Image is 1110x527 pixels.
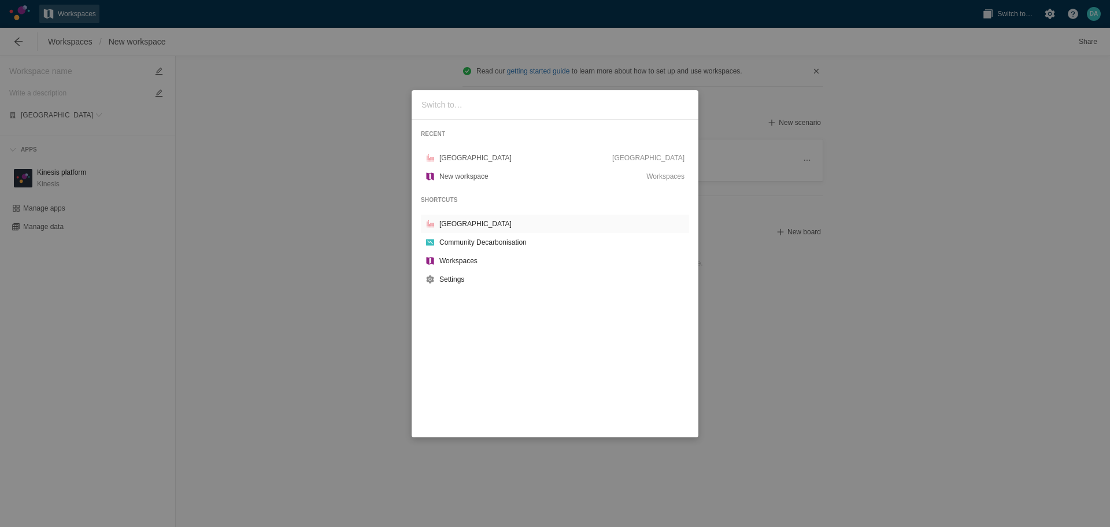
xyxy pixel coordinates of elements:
input: Switch to… [416,95,694,115]
div: Workspaces [439,255,684,267]
div: App switcher [412,90,698,437]
div: Settings [439,274,684,285]
div: Community Decarbonisation [439,237,684,248]
span: Workspaces [646,171,684,182]
a: Settings [421,270,689,289]
div: New workspace [439,171,646,182]
a: Workspaces [421,252,689,270]
a: New workspaceWorkspaces [421,167,689,186]
div: [GEOGRAPHIC_DATA] [439,152,612,164]
a: Community Decarbonisation [421,233,689,252]
a: [GEOGRAPHIC_DATA] [421,215,689,233]
h4: RECENT [421,129,689,139]
a: [GEOGRAPHIC_DATA][GEOGRAPHIC_DATA] [421,149,689,167]
h4: SHORTCUTS [421,195,689,205]
span: [GEOGRAPHIC_DATA] [612,152,684,164]
div: [GEOGRAPHIC_DATA] [439,218,684,230]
